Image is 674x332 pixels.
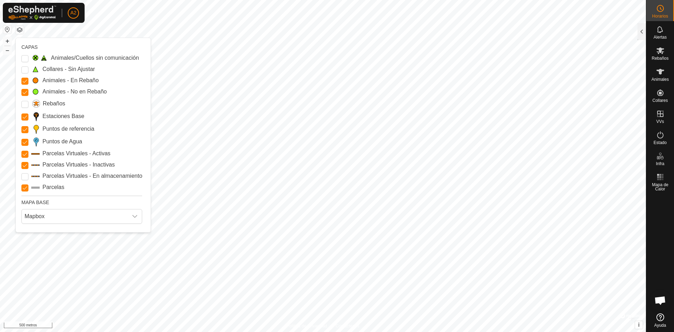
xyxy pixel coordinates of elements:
button: Capas del Mapa [15,26,24,34]
font: MAPA BASE [21,200,49,205]
div: Chat abierto [650,290,671,311]
font: Mapa de Calor [652,182,668,191]
font: Animales [652,77,669,82]
div: disparador desplegable [128,209,142,223]
font: Rebaños [652,56,668,61]
font: Política de Privacidad [287,324,327,328]
button: – [3,46,12,54]
font: Collares [652,98,668,103]
font: Estado [654,140,667,145]
font: Estaciones Base [42,113,84,119]
font: Parcelas [42,184,64,190]
font: Ayuda [654,323,666,328]
font: + [6,37,9,45]
a: Contáctenos [336,323,359,329]
button: + [3,37,12,45]
font: Puntos de referencia [42,126,94,132]
font: Alertas [654,35,667,40]
font: CAPAS [21,44,38,50]
font: Contáctenos [336,324,359,328]
font: – [6,46,9,54]
font: VVs [656,119,664,124]
font: Puntos de Agua [42,138,82,144]
font: Parcelas Virtuales - En almacenamiento [42,173,142,179]
font: Infra [656,161,664,166]
font: Animales - En Rebaño [42,77,99,83]
button: i [635,321,643,329]
font: Collares - Sin Ajustar [42,66,95,72]
font: Mapbox [25,213,45,219]
img: Logotipo de Gallagher [8,6,56,20]
font: Animales - No en Rebaño [42,89,107,95]
font: Parcelas Virtuales - Activas [42,150,111,156]
font: Animales/Cuellos sin comunicación [51,55,139,61]
font: i [638,322,640,328]
font: Parcelas Virtuales - Inactivas [42,162,115,168]
a: Política de Privacidad [287,323,327,329]
font: Horarios [652,14,668,19]
span: Mapbox [22,209,128,223]
button: Restablecer Mapa [3,25,12,34]
font: Rebaños [43,100,65,106]
font: A2 [70,10,76,15]
a: Ayuda [646,311,674,330]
